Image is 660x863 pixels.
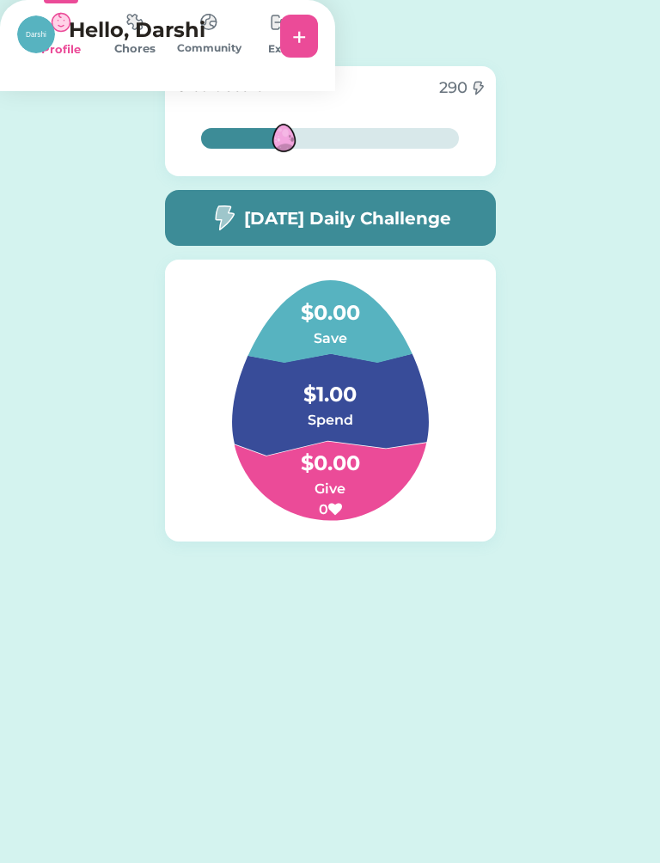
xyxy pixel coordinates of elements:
div: 290 [439,77,467,100]
h4: $0.00 [244,280,416,328]
img: image-flash-1--flash-power-connect-charge-electricity-lightning.svg [210,205,237,231]
img: image-flash-1--flash-power-connect-charge-electricity-lightning.svg [471,81,485,95]
img: Group%201.svg [191,280,470,521]
h6: 0 [244,499,416,520]
h4: Hello, Darshi [69,15,241,53]
h4: $1.00 [244,362,416,410]
div: 34% [205,128,455,149]
div: + [292,23,307,49]
h6: Spend [244,410,416,431]
h5: [DATE] Daily Challenge [244,205,451,231]
h6: Give [244,479,416,499]
h4: $0.00 [244,431,416,479]
h6: Save [244,328,416,349]
img: MFN-Bird-Pink-Egg.svg [256,110,312,166]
